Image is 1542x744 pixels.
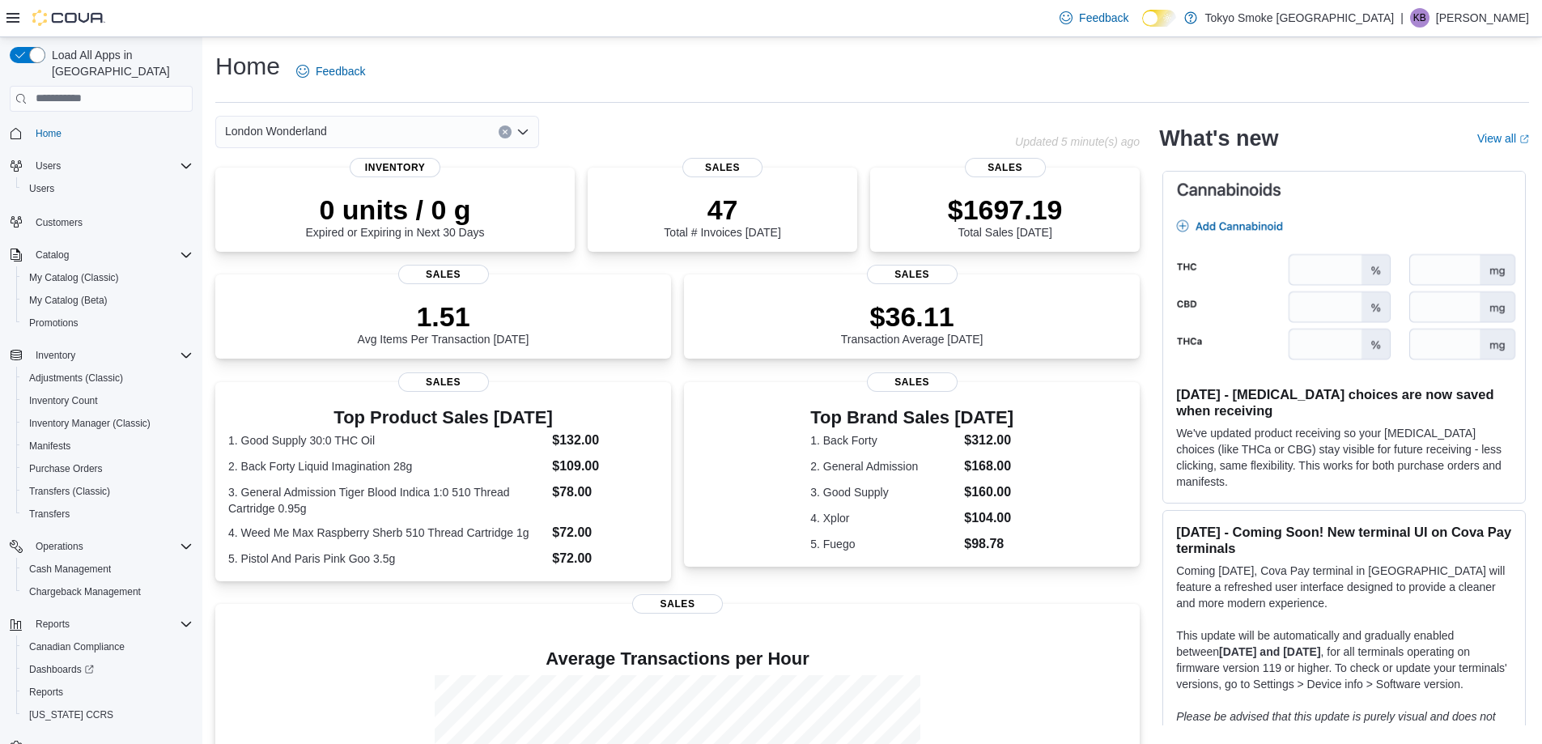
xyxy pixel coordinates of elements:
dd: $72.00 [552,549,658,568]
button: My Catalog (Classic) [16,266,199,289]
h3: [DATE] - [MEDICAL_DATA] choices are now saved when receiving [1176,386,1512,419]
button: Home [3,121,199,145]
p: 1.51 [358,300,529,333]
span: My Catalog (Classic) [23,268,193,287]
a: Transfers [23,504,76,524]
a: My Catalog (Beta) [23,291,114,310]
dt: 1. Back Forty [810,432,958,449]
a: Inventory Manager (Classic) [23,414,157,433]
span: Load All Apps in [GEOGRAPHIC_DATA] [45,47,193,79]
button: Chargeback Management [16,580,199,603]
dd: $109.00 [552,457,658,476]
dt: 3. General Admission Tiger Blood Indica 1:0 510 Thread Cartridge 0.95g [228,484,546,517]
span: Inventory [350,158,440,177]
span: Promotions [29,317,79,329]
span: Reports [29,614,193,634]
span: Catalog [29,245,193,265]
span: Users [36,159,61,172]
p: Updated 5 minute(s) ago [1015,135,1140,148]
a: Cash Management [23,559,117,579]
p: 0 units / 0 g [306,193,485,226]
p: $36.11 [841,300,983,333]
span: Inventory [29,346,193,365]
button: Transfers [16,503,199,525]
a: Feedback [290,55,372,87]
button: Reports [16,681,199,704]
span: Home [29,123,193,143]
span: Users [29,182,54,195]
dt: 3. Good Supply [810,484,958,500]
input: Dark Mode [1142,10,1176,27]
dt: 2. Back Forty Liquid Imagination 28g [228,458,546,474]
span: Users [29,156,193,176]
button: Inventory [29,346,82,365]
dt: 5. Fuego [810,536,958,552]
span: Purchase Orders [23,459,193,478]
button: Purchase Orders [16,457,199,480]
span: Adjustments (Classic) [23,368,193,388]
a: Inventory Count [23,391,104,410]
h1: Home [215,50,280,83]
img: Cova [32,10,105,26]
span: Catalog [36,249,69,261]
dt: 5. Pistol And Paris Pink Goo 3.5g [228,551,546,567]
span: Sales [965,158,1046,177]
h3: Top Brand Sales [DATE] [810,408,1013,427]
span: Cash Management [29,563,111,576]
p: | [1400,8,1404,28]
span: Reports [23,682,193,702]
span: Inventory Count [29,394,98,407]
span: KB [1413,8,1426,28]
span: Inventory Manager (Classic) [23,414,193,433]
div: Total Sales [DATE] [948,193,1063,239]
h2: What's new [1159,125,1278,151]
span: Canadian Compliance [29,640,125,653]
span: Transfers [23,504,193,524]
span: Washington CCRS [23,705,193,725]
a: Dashboards [23,660,100,679]
span: Feedback [1079,10,1128,26]
button: Transfers (Classic) [16,480,199,503]
div: Expired or Expiring in Next 30 Days [306,193,485,239]
a: Chargeback Management [23,582,147,602]
h4: Average Transactions per Hour [228,649,1127,669]
button: Users [16,177,199,200]
button: Open list of options [516,125,529,138]
a: Users [23,179,61,198]
em: Please be advised that this update is purely visual and does not impact payment functionality. [1176,710,1496,739]
span: Inventory Manager (Classic) [29,417,151,430]
a: My Catalog (Classic) [23,268,125,287]
span: Chargeback Management [23,582,193,602]
div: Total # Invoices [DATE] [664,193,780,239]
button: Manifests [16,435,199,457]
p: This update will be automatically and gradually enabled between , for all terminals operating on ... [1176,627,1512,692]
dd: $132.00 [552,431,658,450]
a: Promotions [23,313,85,333]
div: Transaction Average [DATE] [841,300,983,346]
button: Reports [29,614,76,634]
span: Cash Management [23,559,193,579]
a: Home [29,124,68,143]
a: [US_STATE] CCRS [23,705,120,725]
button: Promotions [16,312,199,334]
dt: 2. General Admission [810,458,958,474]
p: Tokyo Smoke [GEOGRAPHIC_DATA] [1205,8,1395,28]
button: Catalog [3,244,199,266]
h3: [DATE] - Coming Soon! New terminal UI on Cova Pay terminals [1176,524,1512,556]
button: Operations [3,535,199,558]
p: We've updated product receiving so your [MEDICAL_DATA] choices (like THCa or CBG) stay visible fo... [1176,425,1512,490]
a: Customers [29,213,89,232]
span: Purchase Orders [29,462,103,475]
span: Home [36,127,62,140]
div: Avg Items Per Transaction [DATE] [358,300,529,346]
p: Coming [DATE], Cova Pay terminal in [GEOGRAPHIC_DATA] will feature a refreshed user interface des... [1176,563,1512,611]
dd: $312.00 [964,431,1013,450]
span: Users [23,179,193,198]
a: Canadian Compliance [23,637,131,657]
button: Clear input [499,125,512,138]
button: Catalog [29,245,75,265]
a: Feedback [1053,2,1135,34]
button: Inventory [3,344,199,367]
span: Sales [682,158,763,177]
span: Canadian Compliance [23,637,193,657]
